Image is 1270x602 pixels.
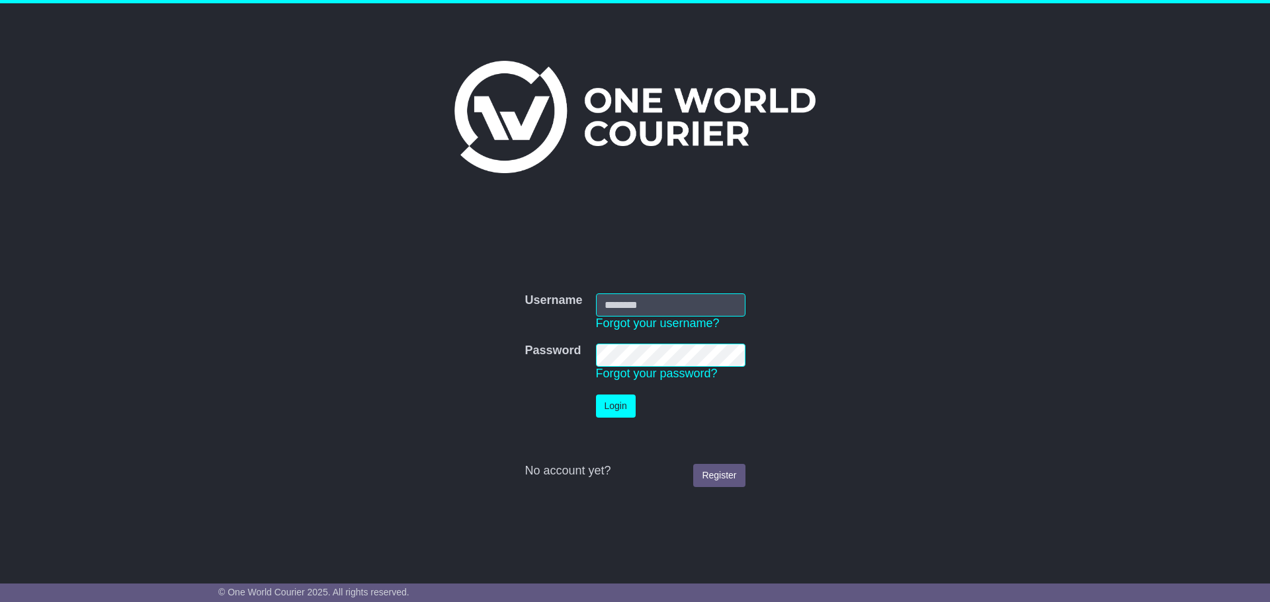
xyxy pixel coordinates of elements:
a: Forgot your username? [596,317,720,330]
label: Username [525,293,582,308]
span: © One World Courier 2025. All rights reserved. [218,587,409,597]
label: Password [525,344,581,358]
img: One World [454,61,816,173]
a: Register [693,464,745,487]
a: Forgot your password? [596,367,718,380]
button: Login [596,395,636,418]
div: No account yet? [525,464,745,478]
